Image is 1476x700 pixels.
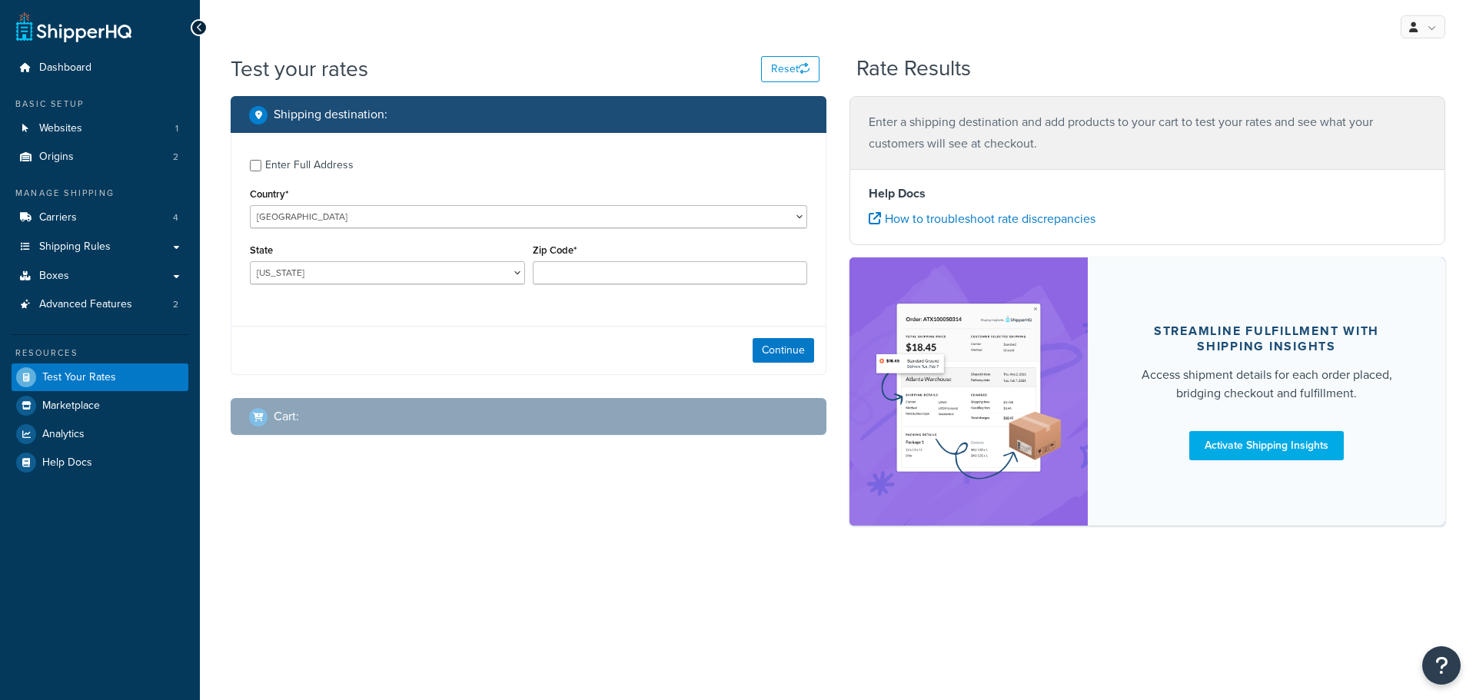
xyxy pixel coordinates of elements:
a: Carriers4 [12,204,188,232]
h2: Shipping destination : [274,108,387,121]
span: 2 [173,151,178,164]
h4: Help Docs [869,184,1426,203]
label: Zip Code* [533,244,577,256]
button: Reset [761,56,819,82]
span: Shipping Rules [39,241,111,254]
a: Shipping Rules [12,233,188,261]
button: Open Resource Center [1422,646,1461,685]
span: 4 [173,211,178,224]
span: Test Your Rates [42,371,116,384]
span: Help Docs [42,456,92,469]
p: Enter a shipping destination and add products to your cart to test your rates and see what your c... [869,111,1426,154]
a: Websites1 [12,114,188,143]
span: Boxes [39,270,69,283]
span: 1 [175,122,178,135]
span: Analytics [42,428,85,441]
a: Boxes [12,262,188,290]
h1: Test your rates [231,54,368,84]
li: Websites [12,114,188,143]
li: Origins [12,143,188,171]
h2: Cart : [274,410,299,423]
div: Enter Full Address [265,154,354,176]
li: Advanced Features [12,290,188,319]
div: Basic Setup [12,98,188,111]
a: Test Your Rates [12,363,188,391]
h2: Rate Results [856,57,971,81]
a: Origins2 [12,143,188,171]
span: Websites [39,122,82,135]
a: Activate Shipping Insights [1189,431,1344,460]
a: Help Docs [12,449,188,476]
span: 2 [173,298,178,311]
span: Origins [39,151,74,164]
span: Advanced Features [39,298,132,311]
div: Streamline Fulfillment with Shipping Insights [1125,323,1408,354]
li: Carriers [12,204,188,232]
a: Dashboard [12,54,188,82]
a: Advanced Features2 [12,290,188,319]
div: Access shipment details for each order placed, bridging checkout and fulfillment. [1125,366,1408,403]
span: Carriers [39,211,77,224]
div: Manage Shipping [12,187,188,200]
span: Marketplace [42,400,100,413]
label: Country* [250,188,288,200]
a: Marketplace [12,392,188,420]
div: Resources [12,347,188,360]
a: Analytics [12,420,188,448]
a: How to troubleshoot rate discrepancies [869,210,1095,227]
img: feature-image-si-e24932ea9b9fcd0ff835db86be1ff8d589347e8876e1638d903ea230a36726be.png [873,280,1065,503]
input: Enter Full Address [250,160,261,171]
button: Continue [753,338,814,363]
label: State [250,244,273,256]
span: Dashboard [39,61,91,75]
